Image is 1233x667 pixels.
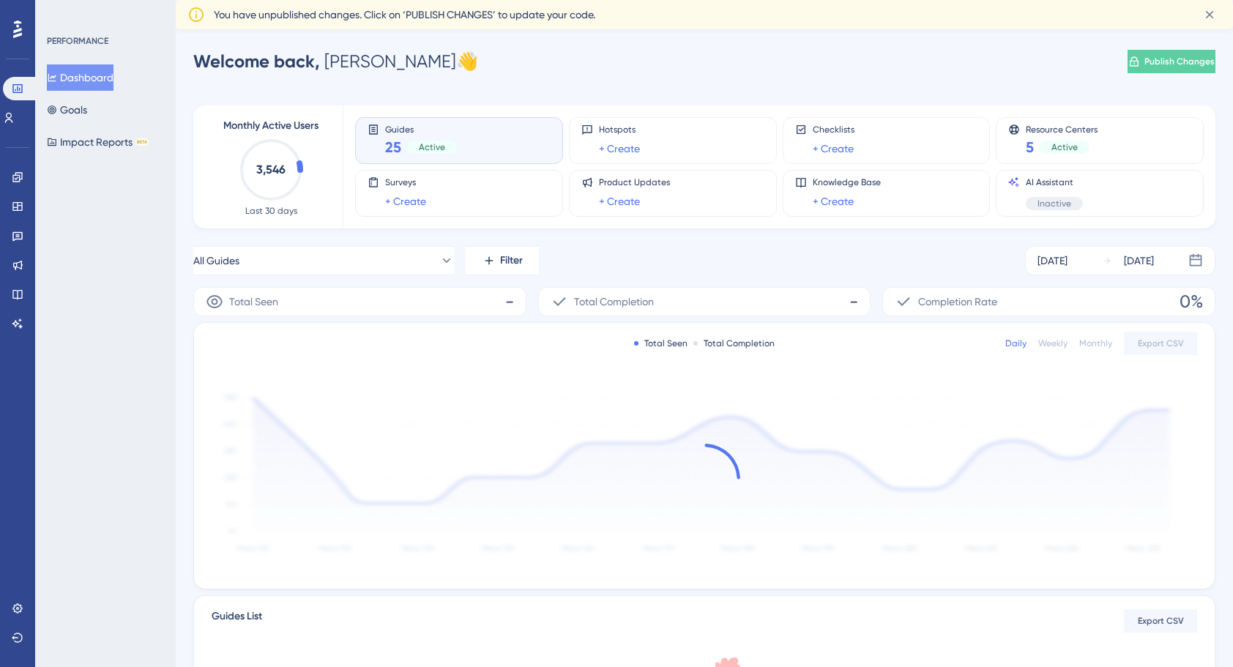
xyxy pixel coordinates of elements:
[849,290,858,313] span: -
[1138,615,1184,627] span: Export CSV
[813,124,854,135] span: Checklists
[813,193,854,210] a: + Create
[193,246,454,275] button: All Guides
[1051,141,1078,153] span: Active
[1038,338,1068,349] div: Weekly
[1005,338,1027,349] div: Daily
[193,50,478,73] div: [PERSON_NAME] 👋
[599,140,640,157] a: + Create
[385,124,457,134] span: Guides
[1124,252,1154,269] div: [DATE]
[1038,198,1071,209] span: Inactive
[229,293,278,310] span: Total Seen
[193,252,239,269] span: All Guides
[47,64,113,91] button: Dashboard
[256,163,286,176] text: 3,546
[599,176,670,188] span: Product Updates
[1128,50,1215,73] button: Publish Changes
[918,293,997,310] span: Completion Rate
[1138,338,1184,349] span: Export CSV
[245,205,297,217] span: Last 30 days
[47,129,149,155] button: Impact ReportsBETA
[813,140,854,157] a: + Create
[1180,290,1203,313] span: 0%
[634,338,688,349] div: Total Seen
[1038,252,1068,269] div: [DATE]
[47,35,108,47] div: PERFORMANCE
[212,608,262,634] span: Guides List
[223,117,319,135] span: Monthly Active Users
[47,97,87,123] button: Goals
[500,252,523,269] span: Filter
[1144,56,1215,67] span: Publish Changes
[385,176,426,188] span: Surveys
[599,193,640,210] a: + Create
[1026,176,1083,188] span: AI Assistant
[214,6,595,23] span: You have unpublished changes. Click on ‘PUBLISH CHANGES’ to update your code.
[1026,137,1034,157] span: 5
[574,293,654,310] span: Total Completion
[385,193,426,210] a: + Create
[1079,338,1112,349] div: Monthly
[466,246,539,275] button: Filter
[693,338,775,349] div: Total Completion
[385,137,401,157] span: 25
[505,290,514,313] span: -
[193,51,320,72] span: Welcome back,
[813,176,881,188] span: Knowledge Base
[135,138,149,146] div: BETA
[599,124,640,135] span: Hotspots
[1026,124,1098,134] span: Resource Centers
[1124,332,1197,355] button: Export CSV
[419,141,445,153] span: Active
[1124,609,1197,633] button: Export CSV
